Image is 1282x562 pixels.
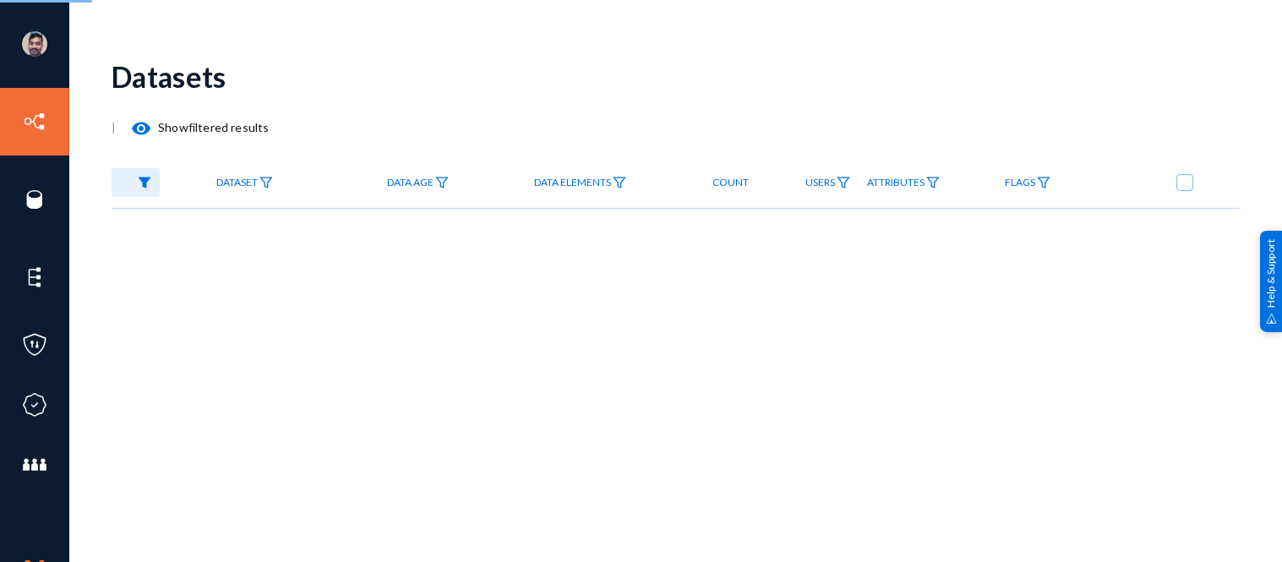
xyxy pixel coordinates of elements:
[138,177,151,188] img: icon-filter-filled.svg
[837,177,850,188] img: icon-filter.svg
[1260,230,1282,331] div: Help & Support
[797,168,859,198] a: Users
[22,109,47,134] img: icon-inventory.svg
[867,177,925,188] span: Attributes
[1005,177,1035,188] span: Flags
[216,177,258,188] span: Dataset
[208,168,281,198] a: Dataset
[379,168,457,198] a: Data Age
[131,118,151,139] mat-icon: visibility
[22,452,47,477] img: icon-members.svg
[112,120,116,134] span: |
[116,120,269,134] span: Show filtered results
[712,177,749,188] span: Count
[534,177,611,188] span: Data Elements
[1037,177,1050,188] img: icon-filter.svg
[859,168,948,198] a: Attributes
[259,177,273,188] img: icon-filter.svg
[805,177,835,188] span: Users
[1266,313,1277,324] img: help_support.svg
[22,332,47,357] img: icon-policies.svg
[387,177,434,188] span: Data Age
[22,187,47,212] img: icon-sources.svg
[22,392,47,417] img: icon-compliance.svg
[22,31,47,57] img: ACg8ocK1ZkZ6gbMmCU1AeqPIsBvrTWeY1xNXvgxNjkUXxjcqAiPEIvU=s96-c
[996,168,1059,198] a: Flags
[112,59,226,94] div: Datasets
[926,177,940,188] img: icon-filter.svg
[435,177,449,188] img: icon-filter.svg
[22,265,47,290] img: icon-elements.svg
[613,177,626,188] img: icon-filter.svg
[526,168,635,198] a: Data Elements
